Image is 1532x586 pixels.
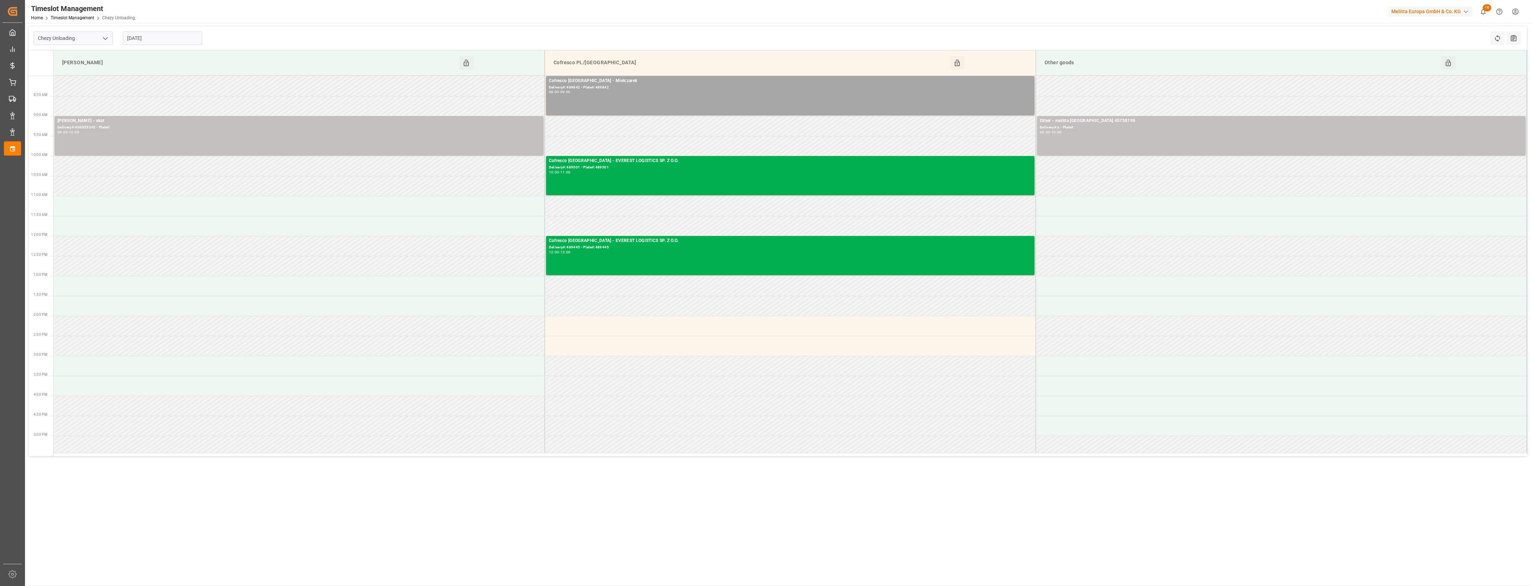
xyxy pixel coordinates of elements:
[100,33,110,44] button: open menu
[31,253,47,257] span: 12:30 PM
[34,373,47,377] span: 3:30 PM
[549,237,1032,244] div: Cofresco [GEOGRAPHIC_DATA] - EVEREST LOGISTICS SP. Z O.O.
[34,133,47,137] span: 9:30 AM
[549,251,559,254] div: 12:00
[1040,131,1050,134] div: 09:00
[34,93,47,97] span: 8:30 AM
[57,117,541,125] div: [PERSON_NAME] - skat
[34,31,113,45] input: Type to search/select
[68,131,69,134] div: -
[1042,56,1441,70] div: Other goods
[69,131,79,134] div: 10:00
[123,31,202,45] input: DD-MM-YYYY
[59,56,459,70] div: [PERSON_NAME]
[1040,117,1523,125] div: Other - melitta [GEOGRAPHIC_DATA] 45758195
[34,333,47,337] span: 2:30 PM
[1040,125,1523,131] div: Delivery#:x - Plate#:
[34,413,47,416] span: 4:30 PM
[34,293,47,297] span: 1:30 PM
[31,193,47,197] span: 11:00 AM
[549,90,559,94] div: 08:00
[559,251,560,254] div: -
[1388,6,1472,17] div: Melitta Europa GmbH & Co. KG
[31,15,43,20] a: Home
[57,125,541,131] div: Delivery#:400053245 - Plate#:
[34,313,47,317] span: 2:00 PM
[549,77,1032,85] div: Cofresco [GEOGRAPHIC_DATA] - Mielczarek
[57,131,68,134] div: 09:00
[31,153,47,157] span: 10:00 AM
[31,233,47,237] span: 12:00 PM
[34,433,47,436] span: 5:00 PM
[34,113,47,117] span: 9:00 AM
[549,165,1032,171] div: Delivery#:489501 - Plate#:489501
[559,90,560,94] div: -
[560,171,571,174] div: 11:00
[1388,5,1475,18] button: Melitta Europa GmbH & Co. KG
[31,173,47,177] span: 10:30 AM
[560,251,571,254] div: 13:00
[31,3,135,14] div: Timeslot Management
[1475,4,1491,20] button: show 16 new notifications
[1483,4,1491,11] span: 16
[549,157,1032,165] div: Cofresco [GEOGRAPHIC_DATA] - EVEREST LOGISTICS SP. Z O.O.
[31,213,47,217] span: 11:30 AM
[549,171,559,174] div: 10:00
[549,244,1032,251] div: Delivery#:489445 - Plate#:489445
[559,171,560,174] div: -
[1491,4,1507,20] button: Help Center
[1051,131,1062,134] div: 10:00
[560,90,571,94] div: 09:00
[34,353,47,357] span: 3:00 PM
[34,393,47,396] span: 4:00 PM
[551,56,950,70] div: Cofresco PL/[GEOGRAPHIC_DATA]
[549,85,1032,91] div: Delivery#:489842 - Plate#:489842
[51,15,94,20] a: Timeslot Management
[1050,131,1051,134] div: -
[34,273,47,277] span: 1:00 PM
